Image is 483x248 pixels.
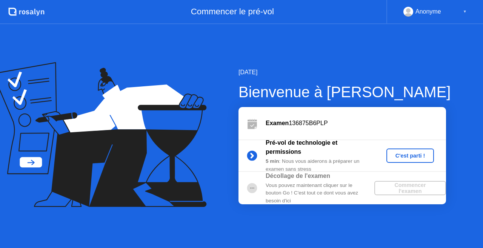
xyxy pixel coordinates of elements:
[266,119,446,128] div: 136875B6PLP
[266,120,289,126] b: Examen
[374,181,446,195] button: Commencer l'examen
[377,182,443,194] div: Commencer l'examen
[238,68,451,77] div: [DATE]
[415,7,441,17] div: Anonyme
[266,139,337,155] b: Pré-vol de technologie et permissions
[266,182,374,205] div: Vous pouvez maintenant cliquer sur le bouton Go ! C'est tout ce dont vous avez besoin d'ici
[266,173,330,179] b: Décollage de l'examen
[389,153,431,159] div: C'est parti !
[266,158,374,173] div: : Nous vous aiderons à préparer un examen sans stress
[386,148,434,163] button: C'est parti !
[463,7,467,17] div: ▼
[238,81,451,103] div: Bienvenue à [PERSON_NAME]
[266,158,279,164] b: 5 min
